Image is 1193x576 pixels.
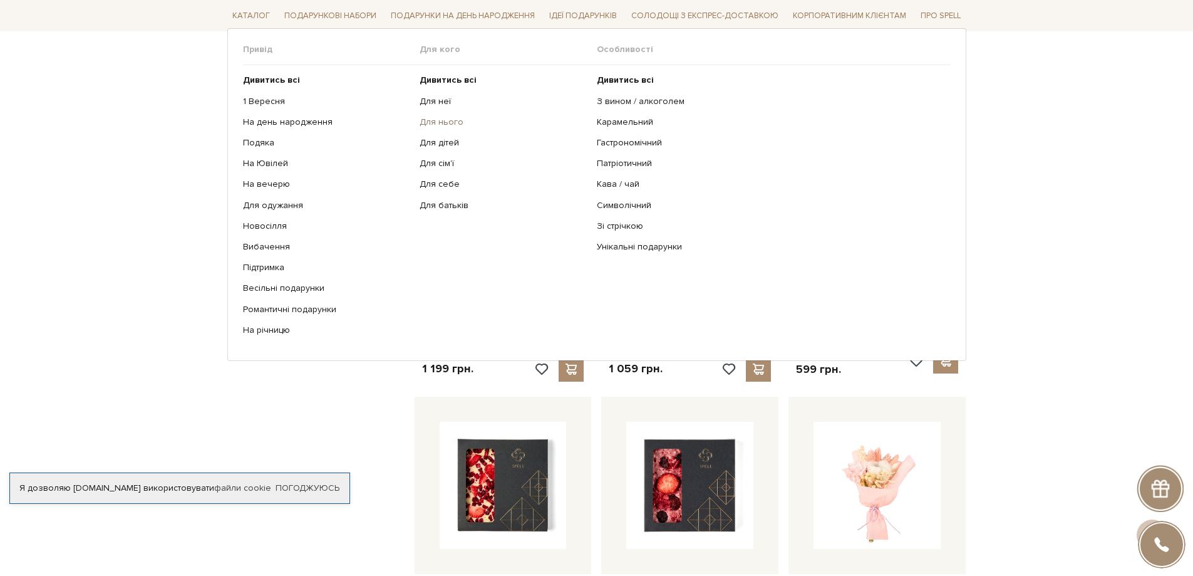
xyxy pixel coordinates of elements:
[243,117,411,128] a: На день народження
[597,95,941,107] a: З вином / алкоголем
[916,6,966,26] span: Про Spell
[386,6,540,26] span: Подарунки на День народження
[243,303,411,315] a: Романтичні подарунки
[243,158,411,169] a: На Ювілей
[544,6,622,26] span: Ідеї подарунків
[243,221,411,232] a: Новосілля
[597,158,941,169] a: Патріотичний
[243,283,411,294] a: Весільні подарунки
[420,117,587,128] a: Для нього
[420,75,587,86] a: Дивитись всі
[276,483,339,494] a: Погоджуюсь
[227,6,275,26] span: Каталог
[243,179,411,190] a: На вечерю
[422,362,473,376] p: 1 199 грн.
[243,325,411,336] a: На річницю
[420,179,587,190] a: Для себе
[597,44,951,55] span: Особливості
[597,241,941,253] a: Унікальні подарунки
[597,179,941,190] a: Кава / чай
[420,158,587,169] a: Для сім'ї
[243,137,411,149] a: Подяка
[420,95,587,107] a: Для неї
[597,117,941,128] a: Карамельний
[597,137,941,149] a: Гастрономічний
[243,44,420,55] span: Привід
[597,75,654,85] b: Дивитись всі
[626,5,783,26] a: Солодощі з експрес-доставкою
[243,95,411,107] a: 1 Вересня
[243,75,300,85] b: Дивитись всі
[597,221,941,232] a: Зі стрічкою
[420,44,597,55] span: Для кого
[420,137,587,149] a: Для дітей
[243,241,411,253] a: Вибачення
[243,75,411,86] a: Дивитись всі
[10,483,349,494] div: Я дозволяю [DOMAIN_NAME] використовувати
[227,28,966,361] div: Каталог
[796,362,853,377] p: 599 грн.
[420,75,477,85] b: Дивитись всі
[214,483,271,493] a: файли cookie
[420,199,587,211] a: Для батьків
[609,362,663,376] p: 1 059 грн.
[597,199,941,211] a: Символічний
[813,422,941,549] img: Букет сухоцвіття
[243,262,411,273] a: Підтримка
[279,6,381,26] span: Подарункові набори
[597,75,941,86] a: Дивитись всі
[243,199,411,211] a: Для одужання
[788,5,911,26] a: Корпоративним клієнтам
